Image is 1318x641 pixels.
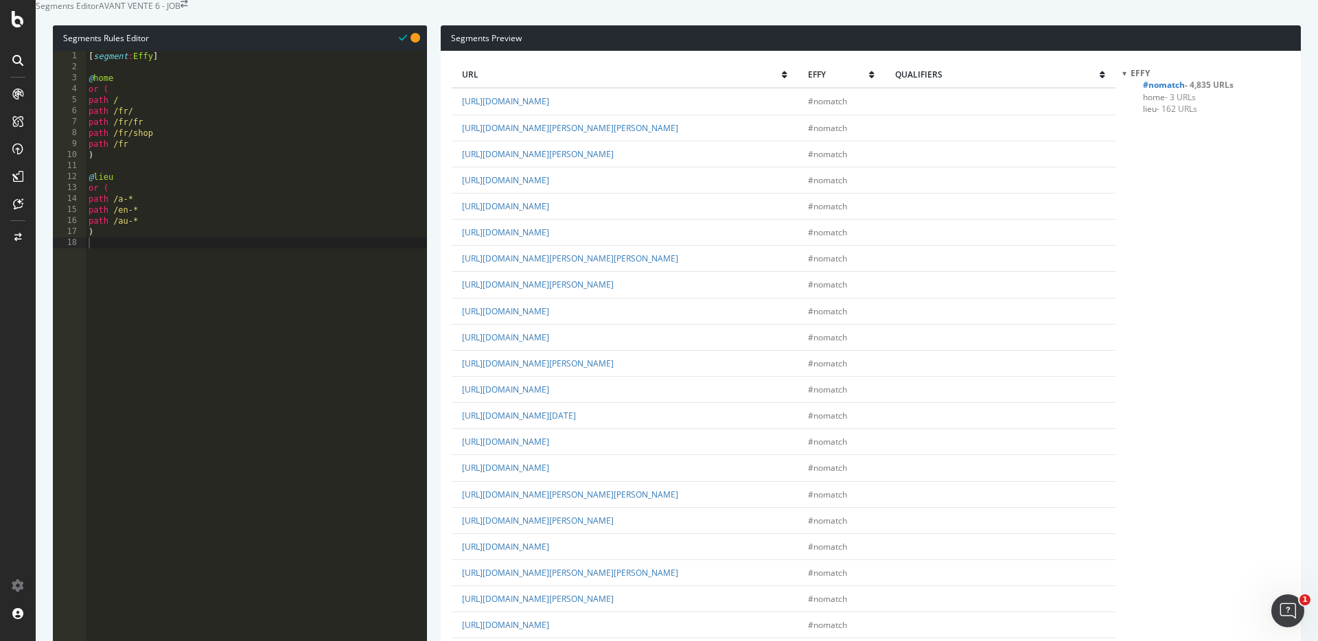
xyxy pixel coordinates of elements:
span: #nomatch [808,226,847,238]
span: #nomatch [808,331,847,343]
div: 2 [53,62,86,73]
span: #nomatch [808,305,847,317]
div: 15 [53,205,86,215]
a: [URL][DOMAIN_NAME][PERSON_NAME] [462,279,614,290]
a: [URL][DOMAIN_NAME] [462,462,549,474]
a: [URL][DOMAIN_NAME][PERSON_NAME][PERSON_NAME] [462,122,678,134]
span: Click to filter Effy on lieu [1143,103,1197,115]
a: [URL][DOMAIN_NAME][PERSON_NAME] [462,593,614,605]
a: [URL][DOMAIN_NAME] [462,226,549,238]
a: [URL][DOMAIN_NAME][PERSON_NAME] [462,358,614,369]
div: 9 [53,139,86,150]
a: [URL][DOMAIN_NAME][PERSON_NAME] [462,148,614,160]
span: #nomatch [808,174,847,186]
span: 1 [1299,594,1310,605]
div: 10 [53,150,86,161]
div: 13 [53,183,86,194]
a: [URL][DOMAIN_NAME][PERSON_NAME][PERSON_NAME] [462,489,678,500]
span: #nomatch [808,541,847,552]
div: 18 [53,237,86,248]
div: Segments Rules Editor [53,25,427,51]
a: [URL][DOMAIN_NAME][PERSON_NAME] [462,515,614,526]
span: #nomatch [808,462,847,474]
span: #nomatch [808,515,847,526]
span: #nomatch [808,567,847,579]
div: 5 [53,95,86,106]
div: 1 [53,51,86,62]
span: #nomatch [808,358,847,369]
span: Click to filter Effy on home [1143,91,1196,103]
div: 11 [53,161,86,172]
span: Click to filter Effy on #nomatch [1143,79,1234,91]
a: [URL][DOMAIN_NAME] [462,95,549,107]
span: #nomatch [808,619,847,631]
span: #nomatch [808,122,847,134]
span: - 162 URLs [1157,103,1197,115]
span: #nomatch [808,410,847,421]
div: 8 [53,128,86,139]
a: [URL][DOMAIN_NAME] [462,331,549,343]
div: Segments Preview [441,25,1301,51]
iframe: Intercom live chat [1271,594,1304,627]
div: 12 [53,172,86,183]
span: #nomatch [808,200,847,212]
span: url [462,69,782,80]
div: 3 [53,73,86,84]
div: 4 [53,84,86,95]
span: #nomatch [808,253,847,264]
a: [URL][DOMAIN_NAME] [462,200,549,212]
span: qualifiers [895,69,1100,80]
a: [URL][DOMAIN_NAME] [462,436,549,447]
a: [URL][DOMAIN_NAME][DATE] [462,410,576,421]
a: [URL][DOMAIN_NAME] [462,541,549,552]
span: - 4,835 URLs [1185,79,1234,91]
span: Effy [808,69,869,80]
a: [URL][DOMAIN_NAME] [462,174,549,186]
span: #nomatch [808,95,847,107]
a: [URL][DOMAIN_NAME] [462,384,549,395]
div: 7 [53,117,86,128]
span: Syntax is valid [399,31,407,44]
a: [URL][DOMAIN_NAME][PERSON_NAME][PERSON_NAME] [462,567,678,579]
div: 14 [53,194,86,205]
span: #nomatch [808,279,847,290]
span: #nomatch [808,384,847,395]
a: [URL][DOMAIN_NAME] [462,619,549,631]
span: #nomatch [808,593,847,605]
span: You have unsaved modifications [411,31,420,44]
div: 17 [53,226,86,237]
div: 16 [53,215,86,226]
span: Effy [1131,67,1150,79]
span: #nomatch [808,436,847,447]
span: #nomatch [808,148,847,160]
a: [URL][DOMAIN_NAME][PERSON_NAME][PERSON_NAME] [462,253,678,264]
div: 6 [53,106,86,117]
span: - 3 URLs [1165,91,1196,103]
a: [URL][DOMAIN_NAME] [462,305,549,317]
span: #nomatch [808,489,847,500]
